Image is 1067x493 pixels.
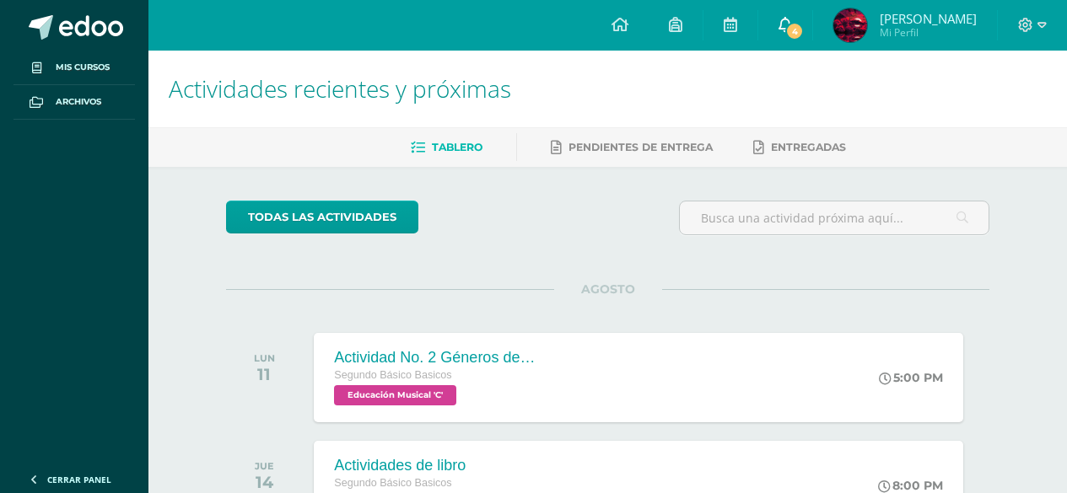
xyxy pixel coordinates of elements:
span: 4 [785,22,804,40]
span: Actividades recientes y próximas [169,72,511,104]
a: todas las Actividades [226,201,418,233]
span: Mis cursos [56,61,110,74]
div: 5:00 PM [879,370,943,385]
span: Segundo Básico Basicos [334,477,451,489]
div: 8:00 PM [878,478,943,493]
span: Segundo Básico Basicos [334,369,451,381]
span: AGOSTO [554,281,662,297]
a: Tablero [411,134,482,161]
div: Actividades de libro [334,457,466,474]
div: LUN [254,352,275,364]
span: Mi Perfil [880,25,977,40]
input: Busca una actividad próxima aquí... [680,201,989,234]
a: Pendientes de entrega [551,134,713,161]
div: 11 [254,364,275,384]
a: Entregadas [753,134,846,161]
img: 1dcd1353be092e83cdb8da187a644cf9.png [833,8,867,42]
span: Tablero [432,141,482,153]
span: Educación Musical 'C' [334,385,456,405]
div: JUE [255,460,274,472]
div: Actividad No. 2 Géneros del periodo romántico. [334,349,536,367]
span: Cerrar panel [47,474,111,485]
span: Entregadas [771,141,846,153]
a: Mis cursos [13,51,135,85]
a: Archivos [13,85,135,120]
span: Pendientes de entrega [569,141,713,153]
div: 14 [255,472,274,492]
span: Archivos [56,95,101,109]
span: [PERSON_NAME] [880,10,977,27]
